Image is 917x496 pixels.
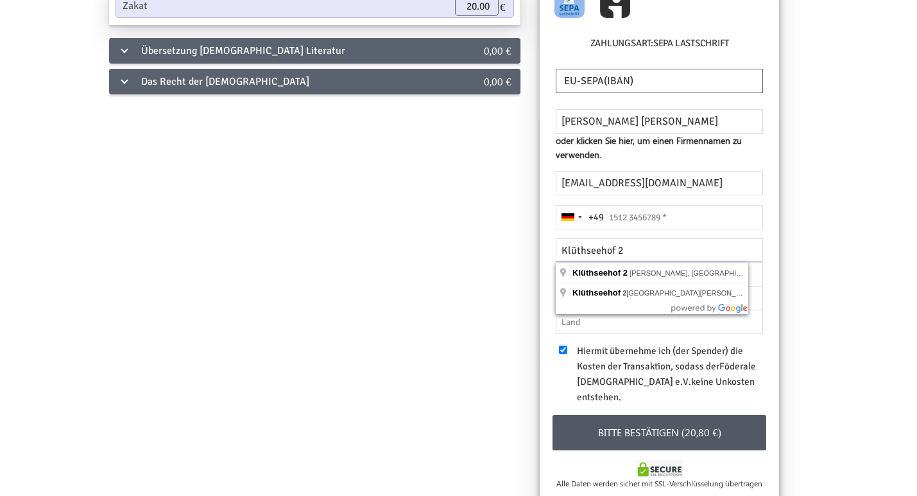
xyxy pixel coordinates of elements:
div: Alle Daten werden sicher mit SSL-Verschlüsselung übertragen [553,477,766,489]
label: SEPA Lastschrift [653,36,729,51]
button: Bitte bestätigen (20,80 €) [553,415,766,450]
div: Das Recht der [DEMOGRAPHIC_DATA] [109,69,439,94]
span: Klüthseehof [572,268,621,278]
input: E-Mail * [556,171,763,195]
span: oder klicken Sie hier, um einen Firmennamen zu verwenden. [556,134,763,161]
input: 1512 3456789 * [556,205,763,229]
span: 2 [623,268,628,278]
h6: Zahlungsart: [553,36,766,56]
span: Hiermit übernehme ich (der Spender) die Kosten der Transaktion, sodass der keine Unkosten entstehen. [577,345,756,403]
div: +49 [588,210,604,225]
span: [GEOGRAPHIC_DATA][PERSON_NAME], [GEOGRAPHIC_DATA] [622,289,836,297]
span: [PERSON_NAME], [GEOGRAPHIC_DATA] [630,269,765,277]
button: Selected country [556,206,604,229]
input: Land [556,310,763,334]
span: Klüthseehof [572,288,621,297]
div: Übersetzung [DEMOGRAPHIC_DATA] Literatur [109,38,439,64]
span: 2 [622,289,626,297]
input: Straße und Hausnummer [556,238,763,263]
span: 0,00 € [484,75,511,88]
span: 0,00 € [484,44,511,57]
input: Name * [556,109,763,134]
